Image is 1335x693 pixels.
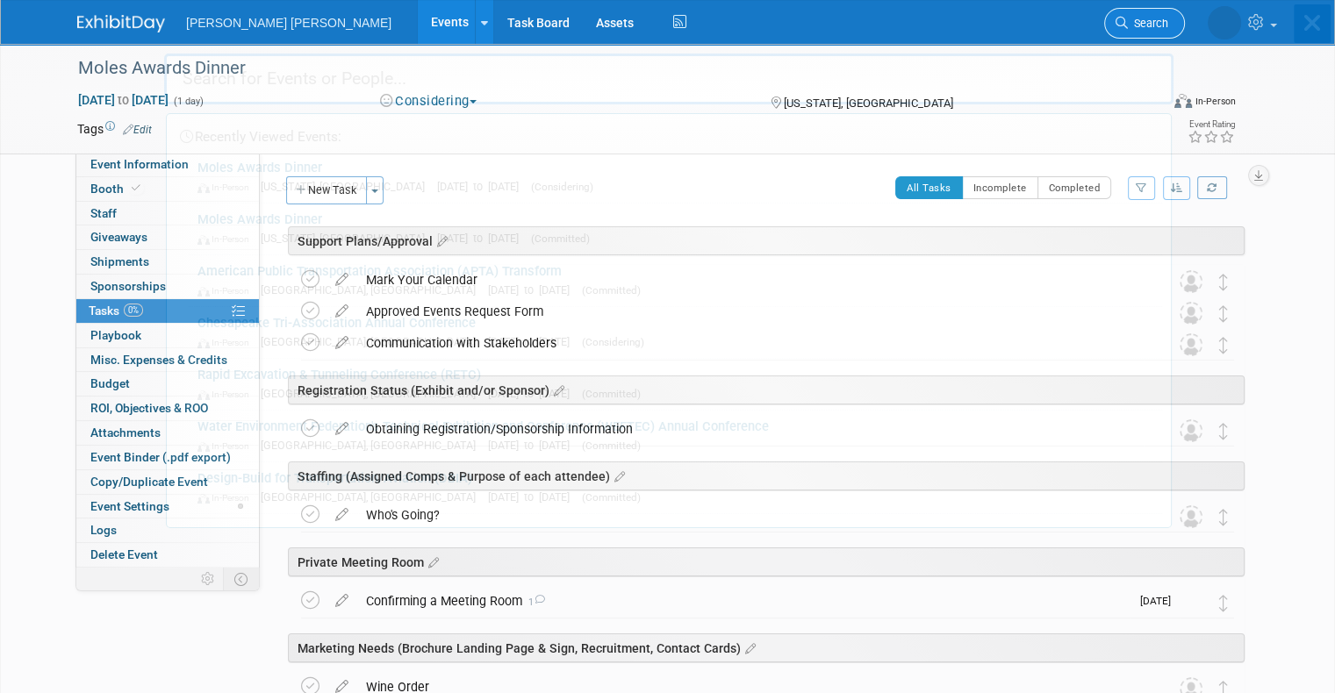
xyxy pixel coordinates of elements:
a: Water Environment Federation's Technical Exhibition and Conference (WEFTEC) Annual Conference In-... [189,411,1162,461]
span: [DATE] to [DATE] [488,439,578,452]
span: [GEOGRAPHIC_DATA], [GEOGRAPHIC_DATA] [261,490,484,504]
span: (Committed) [582,439,641,452]
span: [DATE] to [DATE] [488,387,578,400]
input: Search for Events or People... [164,54,1174,104]
span: [DATE] to [DATE] [488,490,578,504]
a: Chesapeake Tri-Association Annual Conference In-Person [GEOGRAPHIC_DATA], [GEOGRAPHIC_DATA] [DATE... [189,307,1162,358]
span: In-Person [197,182,257,193]
span: In-Person [197,337,257,348]
div: Recently Viewed Events: [176,114,1162,152]
span: (Considering) [531,181,593,193]
a: Moles Awards Dinner In-Person [US_STATE], [GEOGRAPHIC_DATA] [DATE] to [DATE] (Committed) [189,204,1162,254]
a: Rapid Excavation & Tunneling Conference (RETC) In-Person [GEOGRAPHIC_DATA], [GEOGRAPHIC_DATA] [DA... [189,359,1162,410]
span: In-Person [197,233,257,245]
a: Moles Awards Dinner In-Person [US_STATE], [GEOGRAPHIC_DATA] [DATE] to [DATE] (Considering) [189,152,1162,203]
span: In-Person [197,389,257,400]
span: In-Person [197,440,257,452]
span: [DATE] to [DATE] [488,283,578,296]
span: [GEOGRAPHIC_DATA], [GEOGRAPHIC_DATA] [261,283,484,296]
span: [DATE] to [DATE] [488,335,578,348]
span: In-Person [197,492,257,504]
span: (Committed) [582,491,641,504]
span: [GEOGRAPHIC_DATA], [GEOGRAPHIC_DATA] [261,439,484,452]
span: [GEOGRAPHIC_DATA], [GEOGRAPHIC_DATA] [261,335,484,348]
span: [US_STATE], [GEOGRAPHIC_DATA] [261,232,434,245]
span: (Committed) [531,232,590,245]
span: (Committed) [582,388,641,400]
span: [DATE] to [DATE] [437,232,528,245]
span: In-Person [197,285,257,296]
span: (Committed) [582,284,641,296]
span: [US_STATE], [GEOGRAPHIC_DATA] [261,180,434,193]
span: [DATE] to [DATE] [437,180,528,193]
span: [GEOGRAPHIC_DATA], [GEOGRAPHIC_DATA] [261,387,484,400]
a: Design-Build for Transportation/Aviation (DBIA) In-Person [GEOGRAPHIC_DATA], [GEOGRAPHIC_DATA] [D... [189,462,1162,513]
span: (Considering) [582,336,644,348]
a: American Public Transportation Association (APTA) Transform In-Person [GEOGRAPHIC_DATA], [GEOGRAP... [189,255,1162,306]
